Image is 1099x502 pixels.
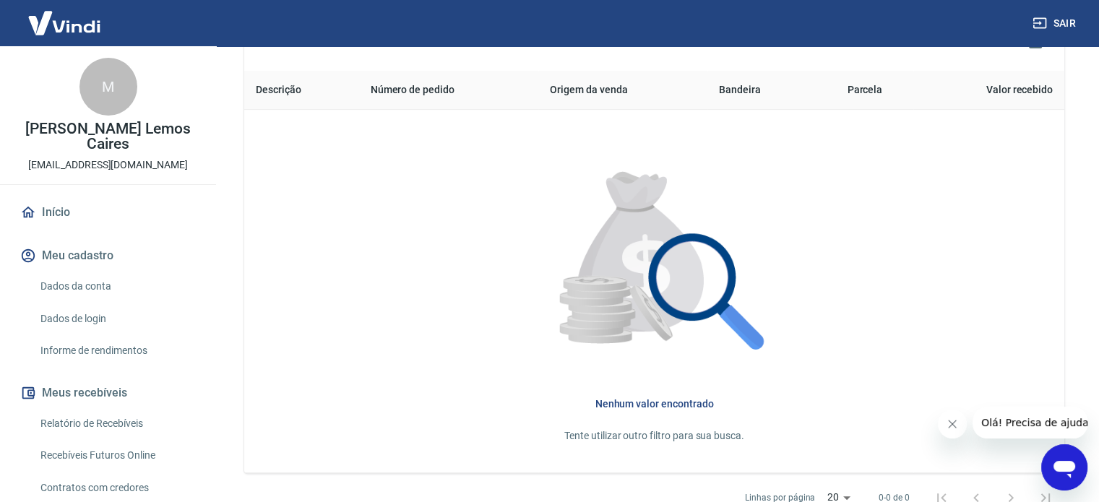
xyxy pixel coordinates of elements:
[17,240,199,272] button: Meu cadastro
[244,71,359,110] th: Descrição
[35,409,199,438] a: Relatório de Recebíveis
[938,410,967,438] iframe: Fechar mensagem
[1041,444,1087,490] iframe: Botão para abrir a janela de mensagens
[9,10,121,22] span: Olá! Precisa de ajuda?
[35,336,199,365] a: Informe de rendimentos
[28,157,188,173] p: [EMAIL_ADDRESS][DOMAIN_NAME]
[17,196,199,228] a: Início
[973,407,1087,438] iframe: Mensagem da empresa
[35,304,199,334] a: Dados de login
[35,272,199,301] a: Dados da conta
[538,71,707,110] th: Origem da venda
[913,71,1064,110] th: Valor recebido
[17,1,111,45] img: Vindi
[564,430,744,441] span: Tente utilizar outro filtro para sua busca.
[527,133,782,391] img: Nenhum item encontrado
[267,397,1041,411] h6: Nenhum valor encontrado
[1030,10,1082,37] button: Sair
[707,71,816,110] th: Bandeira
[12,121,204,152] p: [PERSON_NAME] Lemos Caires
[35,441,199,470] a: Recebíveis Futuros Online
[79,58,137,116] div: M
[359,71,539,110] th: Número de pedido
[17,377,199,409] button: Meus recebíveis
[816,71,913,110] th: Parcela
